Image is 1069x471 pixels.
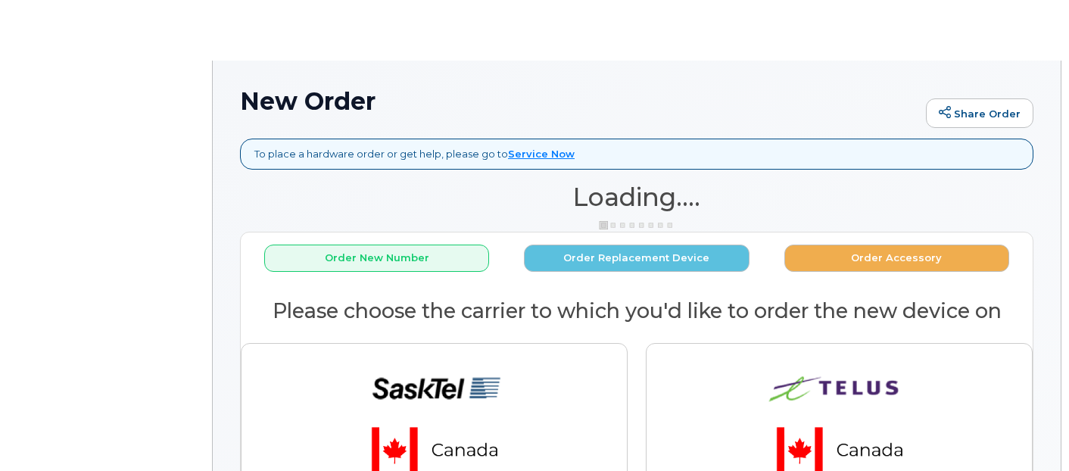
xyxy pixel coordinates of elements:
[241,300,1033,323] h2: Please choose the carrier to which you'd like to order the new device on
[264,245,489,273] button: Order New Number
[254,147,575,161] p: To place a hardware order or get help, please go to
[926,98,1033,129] a: Share Order
[524,245,749,273] button: Order Replacement Device
[784,245,1009,273] button: Order Accessory
[599,220,675,231] img: ajax-loader-3a6953c30dc77f0bf724df975f13086db4f4c1262e45940f03d1251963f1bf2e.gif
[508,148,575,160] a: Service Now
[240,183,1033,211] h1: Loading....
[240,88,918,114] h1: New Order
